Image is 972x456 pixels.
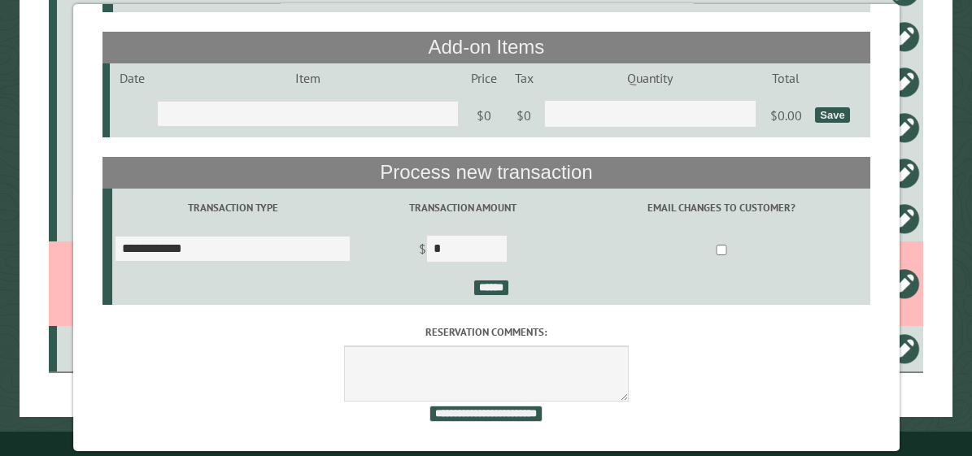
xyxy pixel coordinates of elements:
div: Save [815,107,849,123]
label: Transaction Amount [355,200,569,215]
td: Quantity [541,63,759,93]
td: $0 [461,93,507,138]
div: 3 [63,28,198,45]
td: $0.00 [759,93,813,138]
th: Process new transaction [102,157,870,188]
td: Item [154,63,461,93]
td: Tax [507,63,542,93]
td: $0 [507,93,542,138]
label: Reservation comments: [102,324,870,340]
label: Transaction Type [115,200,351,215]
div: 17 [63,74,198,90]
td: Price [461,63,507,93]
th: Add-on Items [102,32,870,63]
div: 14 [63,119,198,136]
td: Date [110,63,154,93]
div: 18 [63,211,198,227]
div: 19 [63,165,198,181]
label: Email changes to customer? [574,200,867,215]
td: $ [353,228,572,273]
td: Total [759,63,813,93]
div: 24 [63,341,198,357]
